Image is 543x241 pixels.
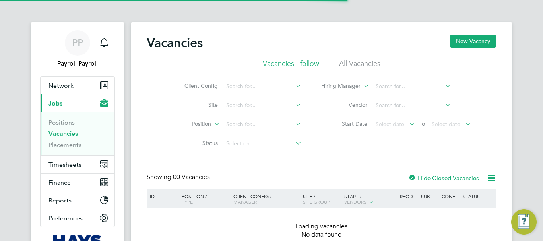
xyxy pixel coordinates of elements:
[417,119,427,129] span: To
[223,138,302,149] input: Select one
[263,59,319,73] li: Vacancies I follow
[223,100,302,111] input: Search for...
[72,38,83,48] span: PP
[147,35,203,51] h2: Vacancies
[223,119,302,130] input: Search for...
[41,77,114,94] button: Network
[176,189,231,208] div: Position /
[172,101,218,108] label: Site
[301,189,343,208] div: Site /
[373,100,451,111] input: Search for...
[48,141,81,148] a: Placements
[40,30,115,68] a: PPPayroll Payroll
[172,82,218,89] label: Client Config
[440,189,460,203] div: Conf
[48,161,81,168] span: Timesheets
[41,191,114,209] button: Reports
[48,100,62,107] span: Jobs
[48,119,75,126] a: Positions
[165,120,211,128] label: Position
[432,121,460,128] span: Select date
[48,197,72,204] span: Reports
[48,130,78,137] a: Vacancies
[231,189,301,208] div: Client Config /
[233,199,257,205] span: Manager
[315,82,361,90] label: Hiring Manager
[41,94,114,112] button: Jobs
[408,174,479,182] label: Hide Closed Vacancies
[41,156,114,173] button: Timesheets
[148,189,176,203] div: ID
[322,101,367,108] label: Vendor
[511,209,537,235] button: Engage Resource Center
[223,81,302,92] input: Search for...
[182,199,193,205] span: Type
[398,189,419,203] div: Reqd
[373,81,451,92] input: Search for...
[48,82,74,89] span: Network
[48,214,83,222] span: Preferences
[295,222,348,230] span: Loading vacancies
[147,173,211,181] div: Showing
[48,179,71,186] span: Finance
[303,199,330,205] span: Site Group
[322,120,367,127] label: Start Date
[172,139,218,147] label: Status
[41,174,114,191] button: Finance
[41,112,114,155] div: Jobs
[148,231,495,239] div: No data found
[376,121,404,128] span: Select date
[173,173,210,181] span: 00 Vacancies
[344,199,367,205] span: Vendors
[450,35,496,48] button: New Vacancy
[40,59,115,68] span: Payroll Payroll
[41,209,114,227] button: Preferences
[461,189,495,203] div: Status
[419,189,440,203] div: Sub
[339,59,380,73] li: All Vacancies
[342,189,398,209] div: Start /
